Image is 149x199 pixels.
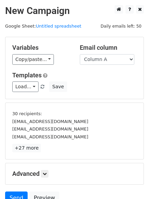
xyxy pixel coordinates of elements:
[12,54,54,65] a: Copy/paste...
[12,111,42,116] small: 30 recipients:
[5,5,144,17] h2: New Campaign
[12,44,70,51] h5: Variables
[12,81,39,92] a: Load...
[98,22,144,30] span: Daily emails left: 50
[12,72,42,79] a: Templates
[12,119,88,124] small: [EMAIL_ADDRESS][DOMAIN_NAME]
[12,144,41,152] a: +27 more
[36,24,81,29] a: Untitled spreadsheet
[80,44,137,51] h5: Email column
[98,24,144,29] a: Daily emails left: 50
[5,24,81,29] small: Google Sheet:
[115,166,149,199] iframe: Chat Widget
[12,134,88,139] small: [EMAIL_ADDRESS][DOMAIN_NAME]
[12,126,88,132] small: [EMAIL_ADDRESS][DOMAIN_NAME]
[12,170,137,178] h5: Advanced
[49,81,67,92] button: Save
